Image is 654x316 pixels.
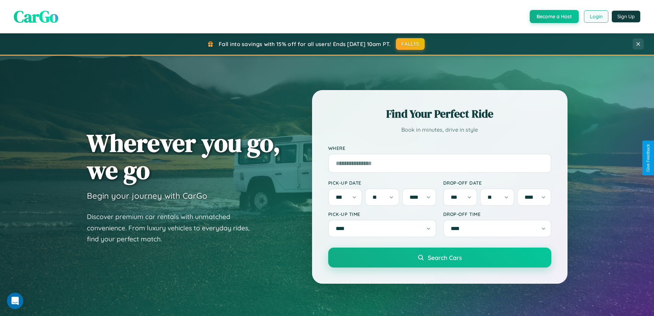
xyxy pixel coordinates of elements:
h2: Find Your Perfect Ride [328,106,551,121]
button: Login [584,10,608,23]
h3: Begin your journey with CarGo [87,190,207,201]
span: Search Cars [428,254,462,261]
button: Sign Up [612,11,640,22]
span: Fall into savings with 15% off for all users! Ends [DATE] 10am PT. [219,41,391,47]
label: Pick-up Date [328,180,436,186]
label: Pick-up Time [328,211,436,217]
label: Where [328,145,551,151]
button: Become a Host [530,10,579,23]
label: Drop-off Time [443,211,551,217]
p: Discover premium car rentals with unmatched convenience. From luxury vehicles to everyday rides, ... [87,211,259,245]
h1: Wherever you go, we go [87,129,280,184]
button: Search Cars [328,248,551,268]
span: CarGo [14,5,58,28]
label: Drop-off Date [443,180,551,186]
iframe: Intercom live chat [7,293,23,309]
p: Book in minutes, drive in style [328,125,551,135]
div: Give Feedback [646,144,651,172]
button: FALL15 [396,38,425,50]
